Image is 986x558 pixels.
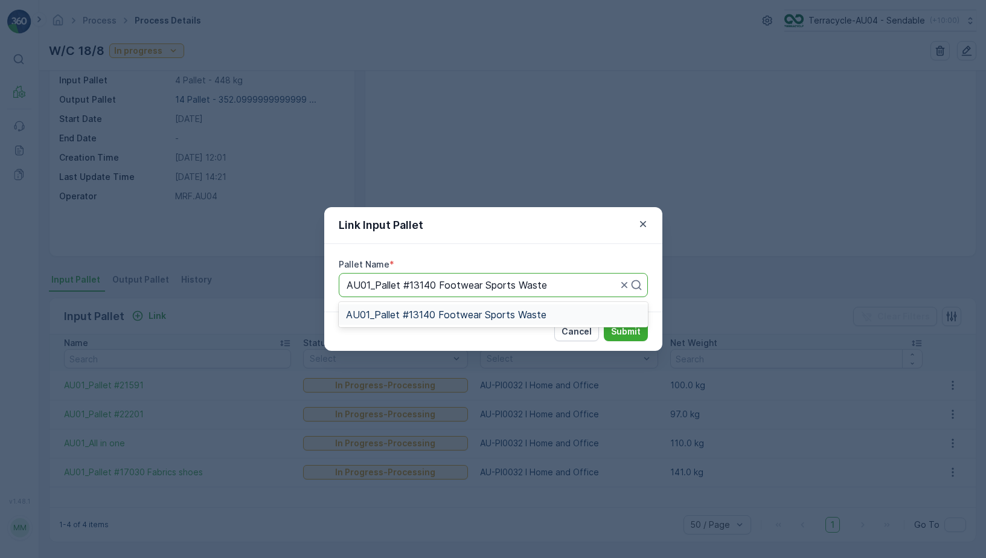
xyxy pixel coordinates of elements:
p: Submit [611,325,641,338]
p: Link Input Pallet [339,217,423,234]
p: Cancel [562,325,592,338]
label: Pallet Name [339,259,389,269]
span: AU01_Pallet #13140 Footwear Sports Waste [346,309,546,320]
button: Submit [604,322,648,341]
button: Cancel [554,322,599,341]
